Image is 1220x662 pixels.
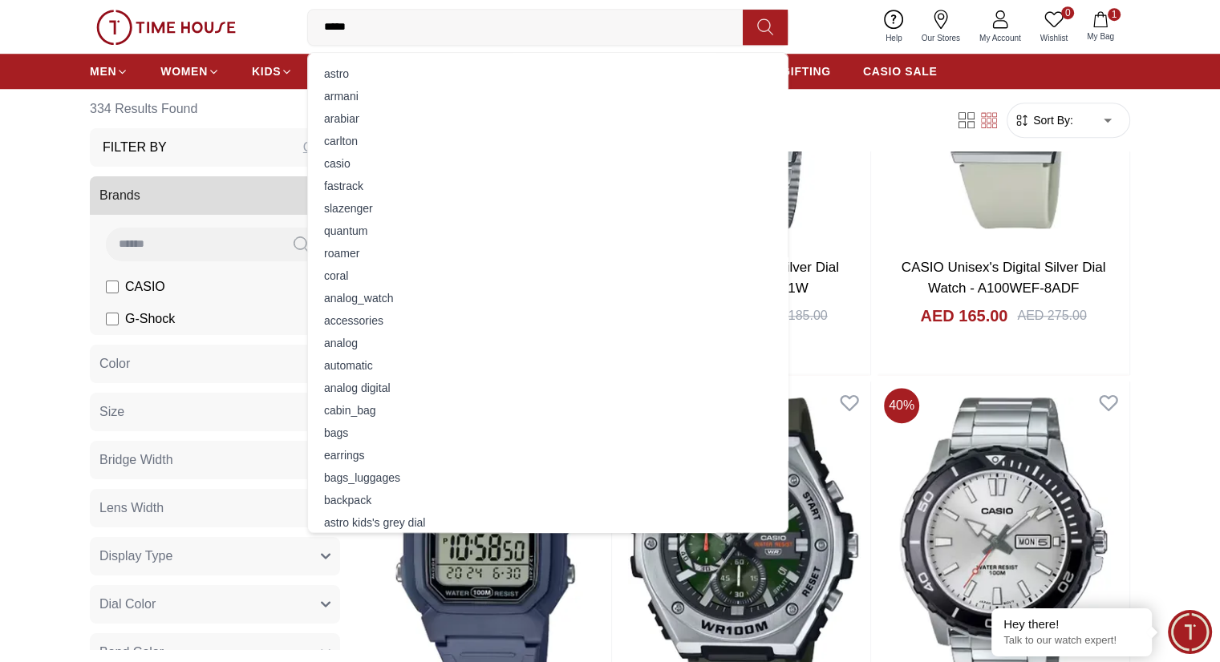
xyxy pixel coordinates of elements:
[106,313,119,325] input: G-Shock
[863,63,938,79] span: CASIO SALE
[318,489,778,511] div: backpack
[318,377,778,399] div: analog digital
[1061,6,1074,19] span: 0
[1031,6,1077,47] a: 0Wishlist
[318,332,778,354] div: analog
[973,32,1027,44] span: My Account
[99,643,164,662] span: Band Color
[912,6,970,47] a: Our Stores
[125,309,175,329] span: G-Shock
[318,197,778,220] div: slazenger
[90,63,116,79] span: MEN
[99,547,172,566] span: Display Type
[160,57,220,86] a: WOMEN
[1077,8,1124,46] button: 1My Bag
[90,537,340,575] button: Display Type
[1080,30,1121,42] span: My Bag
[318,287,778,309] div: analog_watch
[781,57,831,86] a: GIFTING
[99,595,156,614] span: Dial Color
[876,6,912,47] a: Help
[1168,610,1212,654] div: Chat Widget
[160,63,208,79] span: WOMEN
[1014,112,1073,128] button: Sort By:
[99,450,173,470] span: Bridge Width
[781,63,831,79] span: GIFTING
[90,393,340,431] button: Size
[920,305,1007,327] h4: AED 165.00
[99,402,124,422] span: Size
[99,499,164,518] span: Lens Width
[902,260,1106,296] a: CASIO Unisex's Digital Silver Dial Watch - A100WEF-8ADF
[1034,32,1074,44] span: Wishlist
[1003,634,1140,648] p: Talk to our watch expert!
[318,220,778,242] div: quantum
[318,152,778,175] div: casio
[915,32,967,44] span: Our Stores
[125,277,165,297] span: CASIO
[103,138,167,157] h3: Filter By
[318,85,778,107] div: armani exchange
[303,138,334,157] div: Clear
[99,186,140,205] span: Brands
[90,176,340,215] button: Brands
[758,306,827,325] div: AED 185.00
[318,444,778,466] div: earrings
[318,466,778,489] div: bags_luggages
[318,422,778,444] div: bags
[96,10,236,45] img: ...
[90,489,340,527] button: Lens Width
[863,57,938,86] a: CASIO SALE
[90,585,340,624] button: Dial Color
[318,107,778,130] div: arabian eagle.
[318,399,778,422] div: cabin_bag
[318,309,778,332] div: accessories
[1108,8,1121,21] span: 1
[1017,306,1086,325] div: AED 275.00
[318,354,778,377] div: automatic
[318,511,778,534] div: astro kids's grey dial
[318,264,778,287] div: coral
[106,281,119,293] input: CASIO
[90,345,340,383] button: Color
[252,57,293,86] a: KIDS
[884,388,919,423] span: 40 %
[90,57,128,86] a: MEN
[1003,616,1140,632] div: Hey there!
[318,130,778,152] div: carlton
[318,242,778,264] div: roamer
[318,175,778,197] div: fastrack
[879,32,909,44] span: Help
[99,354,130,373] span: Color
[318,63,778,85] div: astro
[90,441,340,479] button: Bridge Width
[90,90,347,128] h6: 334 Results Found
[252,63,281,79] span: KIDS
[1030,112,1073,128] span: Sort By:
